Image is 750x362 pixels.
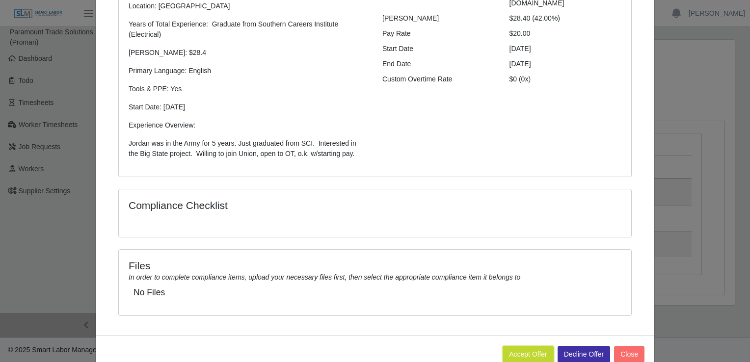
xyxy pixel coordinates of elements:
h4: Compliance Checklist [129,199,452,211]
div: $20.00 [502,28,629,39]
p: Start Date: [DATE] [129,102,368,112]
div: End Date [375,59,502,69]
div: Custom Overtime Rate [375,74,502,84]
div: Pay Rate [375,28,502,39]
h4: Files [129,259,621,272]
span: [DATE] [509,60,531,68]
p: Years of Total Experience: Graduate from Southern Careers Institute (Electrical) [129,19,368,40]
p: Experience Overview: [129,120,368,130]
div: [DATE] [502,44,629,54]
div: Start Date [375,44,502,54]
p: Tools & PPE: Yes [129,84,368,94]
span: $0 (0x) [509,75,531,83]
p: Jordan was in the Army for 5 years. Just graduated from SCI. Interested in the Big State project.... [129,138,368,159]
h5: No Files [134,287,616,298]
p: Primary Language: English [129,66,368,76]
i: In order to complete compliance items, upload your necessary files first, then select the appropr... [129,273,520,281]
p: [PERSON_NAME]: $28.4 [129,48,368,58]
